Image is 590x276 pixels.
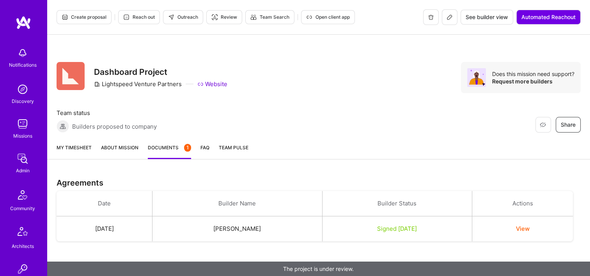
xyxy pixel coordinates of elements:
[466,13,508,21] span: See builder view
[57,120,69,133] img: Builders proposed to company
[57,191,152,216] th: Date
[467,68,486,87] img: Avatar
[9,61,37,69] div: Notifications
[123,14,155,21] span: Reach out
[211,14,218,20] i: icon Targeter
[10,204,35,212] div: Community
[219,145,248,150] span: Team Pulse
[57,143,92,159] a: My timesheet
[12,97,34,105] div: Discovery
[152,216,322,242] td: [PERSON_NAME]
[521,13,576,21] span: Automated Reachout
[152,191,322,216] th: Builder Name
[47,262,590,276] div: The project is under review.
[168,14,198,21] span: Outreach
[211,14,237,21] span: Review
[540,122,546,128] i: icon EyeClosed
[492,78,574,85] div: Request more builders
[200,143,209,159] a: FAQ
[516,10,581,25] button: Automated Reachout
[197,80,227,88] a: Website
[15,116,30,132] img: teamwork
[15,45,30,61] img: bell
[16,166,30,175] div: Admin
[94,67,227,77] h3: Dashboard Project
[461,10,513,25] button: See builder view
[62,14,68,20] i: icon Proposal
[556,117,581,133] button: Share
[301,10,355,24] button: Open client app
[101,143,138,159] a: About Mission
[57,10,112,24] button: Create proposal
[72,122,157,131] span: Builders proposed to company
[15,151,30,166] img: admin teamwork
[13,132,32,140] div: Missions
[206,10,242,24] button: Review
[57,109,157,117] span: Team status
[94,81,100,87] i: icon CompanyGray
[57,216,152,242] td: [DATE]
[148,143,191,152] span: Documents
[322,191,472,216] th: Builder Status
[245,10,294,24] button: Team Search
[94,80,182,88] div: Lightspeed Venture Partners
[148,143,191,159] a: Documents1
[561,121,576,129] span: Share
[184,144,191,152] div: 1
[16,16,31,30] img: logo
[516,225,529,233] button: View
[118,10,160,24] button: Reach out
[62,14,106,21] span: Create proposal
[250,14,289,21] span: Team Search
[15,81,30,97] img: discovery
[306,14,350,21] span: Open client app
[13,186,32,204] img: Community
[57,178,581,188] h3: Agreements
[219,143,248,159] a: Team Pulse
[492,70,574,78] div: Does this mission need support?
[13,223,32,242] img: Architects
[472,191,572,216] th: Actions
[163,10,203,24] button: Outreach
[12,242,34,250] div: Architects
[57,62,85,90] img: Company Logo
[332,225,462,233] div: Signed [DATE]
